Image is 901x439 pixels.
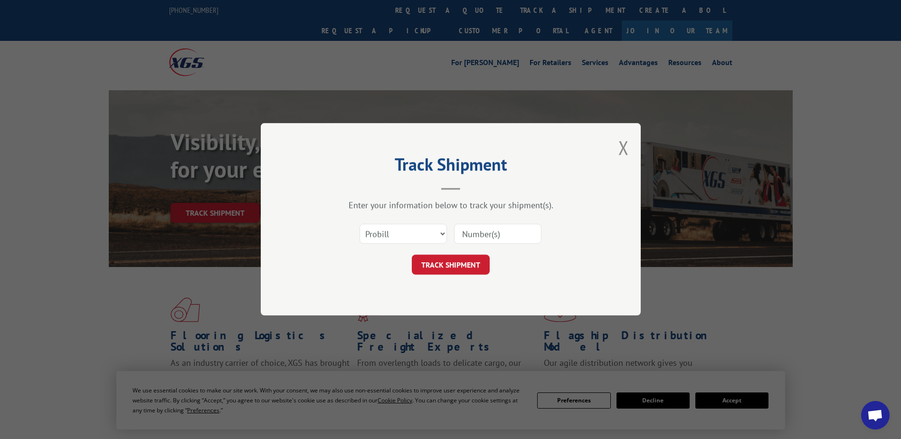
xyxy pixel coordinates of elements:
input: Number(s) [454,224,541,244]
div: Open chat [861,401,890,429]
button: TRACK SHIPMENT [412,255,490,275]
button: Close modal [618,135,629,160]
h2: Track Shipment [308,158,593,176]
div: Enter your information below to track your shipment(s). [308,200,593,211]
